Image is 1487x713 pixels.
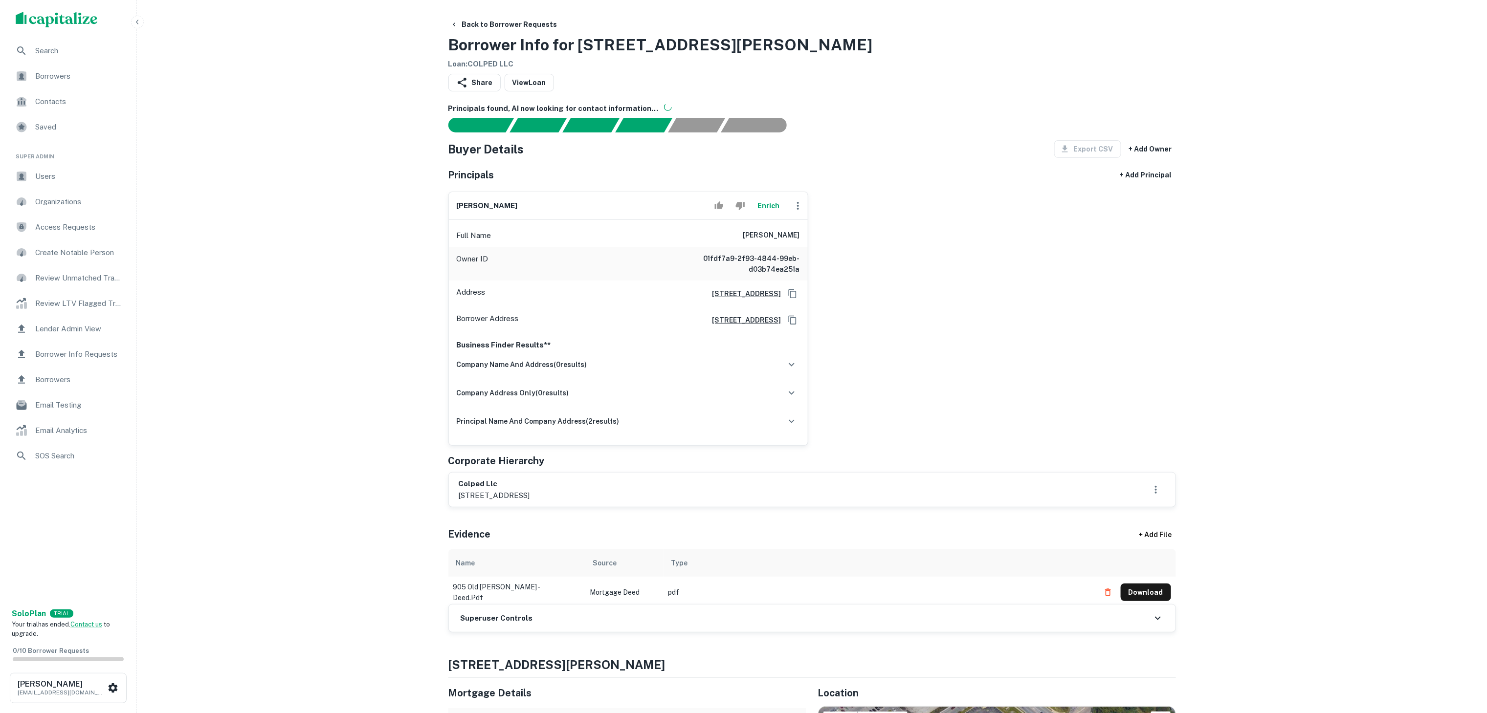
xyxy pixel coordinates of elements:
[8,343,129,366] a: Borrower Info Requests
[456,557,475,569] div: Name
[35,450,123,462] span: SOS Search
[8,317,129,341] a: Lender Admin View
[705,315,781,325] h6: [STREET_ADDRESS]
[8,115,129,139] a: Saved
[1121,583,1171,601] button: Download
[785,313,800,327] button: Copy Address
[457,339,800,351] p: Business Finder Results**
[8,216,129,239] a: Access Requests
[35,45,123,57] span: Search
[448,686,806,700] h5: Mortgage Details
[1116,166,1176,184] button: + Add Principal
[8,241,129,264] a: Create Notable Person
[593,557,617,569] div: Source
[8,65,129,88] div: Borrowers
[35,298,123,309] span: Review LTV Flagged Transactions
[8,292,129,315] a: Review LTV Flagged Transactions
[12,621,110,638] span: Your trial has ended. to upgrade.
[448,454,545,468] h5: Corporate Hierarchy
[8,39,129,63] div: Search
[35,425,123,436] span: Email Analytics
[35,121,123,133] span: Saved
[448,549,585,577] th: Name
[459,478,530,490] h6: colped llc
[671,557,688,569] div: Type
[448,168,494,182] h5: Principals
[457,200,518,212] h6: [PERSON_NAME]
[35,247,123,259] span: Create Notable Person
[448,549,1176,604] div: scrollable content
[16,12,98,27] img: capitalize-logo.png
[818,686,1176,700] h5: Location
[35,221,123,233] span: Access Requests
[585,549,664,577] th: Source
[35,323,123,335] span: Lender Admin View
[683,253,800,275] h6: 01fdf7a9-2f93-4844-99eb-d03b74ea251a
[18,680,106,688] h6: [PERSON_NAME]
[1121,526,1190,543] div: + Add File
[35,70,123,82] span: Borrowers
[705,288,781,299] a: [STREET_ADDRESS]
[10,673,127,703] button: [PERSON_NAME][EMAIL_ADDRESS][DOMAIN_NAME]
[35,374,123,386] span: Borrowers
[35,96,123,108] span: Contacts
[785,286,800,301] button: Copy Address
[18,688,106,697] p: [EMAIL_ADDRESS][DOMAIN_NAME]
[35,348,123,360] span: Borrower Info Requests
[8,141,129,165] li: Super Admin
[8,266,129,290] div: Review Unmatched Transactions
[457,253,488,275] p: Owner ID
[457,286,486,301] p: Address
[457,359,587,370] h6: company name and address ( 0 results)
[562,118,620,132] div: Documents found, AI parsing details...
[8,368,129,391] a: Borrowers
[8,190,129,214] a: Organizations
[743,230,800,241] h6: [PERSON_NAME]
[448,33,873,57] h3: Borrower Info for [STREET_ADDRESS][PERSON_NAME]
[732,196,749,216] button: Reject
[35,171,123,182] span: Users
[70,621,102,628] a: Contact us
[461,613,533,624] h6: Superuser Controls
[448,59,873,70] h6: Loan : COLPED LLC
[35,196,123,208] span: Organizations
[448,140,524,158] h4: Buyer Details
[668,118,725,132] div: Principals found, still searching for contact information. This may take time...
[459,490,530,501] p: [STREET_ADDRESS]
[8,165,129,188] a: Users
[448,577,585,608] td: 905 old [PERSON_NAME] - deed.pdf
[457,416,620,427] h6: principal name and company address ( 2 results)
[510,118,567,132] div: Your request is received and processing...
[448,656,1176,673] h4: [STREET_ADDRESS][PERSON_NAME]
[753,196,784,216] button: Enrich
[13,647,89,654] span: 0 / 10 Borrower Requests
[1125,140,1176,158] button: + Add Owner
[505,74,554,91] a: ViewLoan
[12,608,46,620] a: SoloPlan
[1099,584,1117,600] button: Delete file
[1438,635,1487,682] iframe: Chat Widget
[664,577,1094,608] td: pdf
[8,419,129,442] a: Email Analytics
[8,444,129,468] a: SOS Search
[585,577,664,608] td: Mortgage Deed
[457,388,569,398] h6: company address only ( 0 results)
[446,16,561,33] button: Back to Borrower Requests
[35,399,123,411] span: Email Testing
[8,393,129,417] a: Email Testing
[615,118,672,132] div: Principals found, AI now looking for contact information...
[35,272,123,284] span: Review Unmatched Transactions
